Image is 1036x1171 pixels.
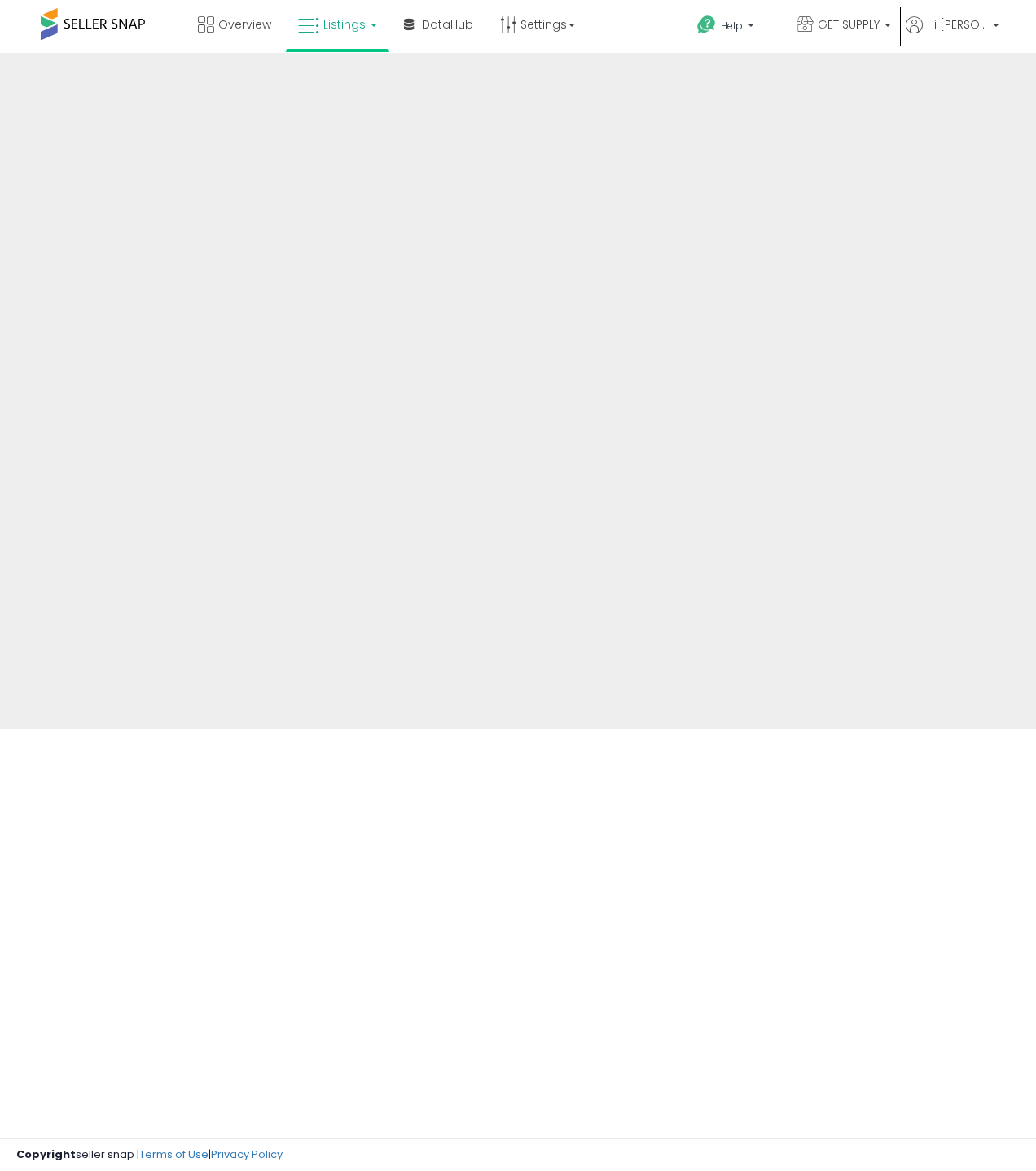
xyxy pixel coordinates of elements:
span: Hi [PERSON_NAME] [927,16,988,33]
i: Get Help [696,15,717,35]
span: GET SUPPLY [818,16,880,33]
span: Overview [218,16,271,33]
span: DataHub [422,16,473,33]
a: Help [684,2,782,53]
span: Listings [323,16,366,33]
a: Hi [PERSON_NAME] [906,16,999,53]
span: Help [721,19,743,33]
